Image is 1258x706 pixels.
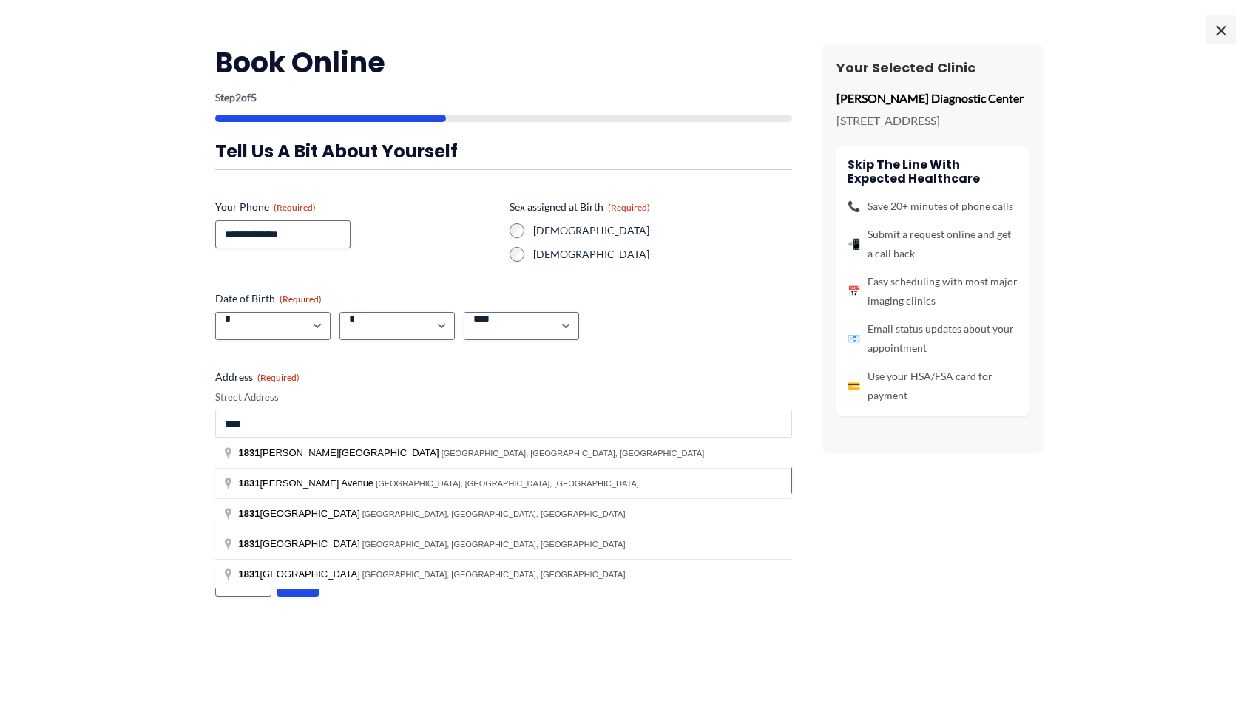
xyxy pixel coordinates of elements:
h3: Your Selected Clinic [836,59,1029,76]
p: Step of [215,92,792,103]
label: [DEMOGRAPHIC_DATA] [533,247,792,262]
span: 💳 [848,376,860,396]
label: Street Address [215,390,792,404]
span: [GEOGRAPHIC_DATA] [239,538,362,549]
p: [PERSON_NAME] Diagnostic Center [836,87,1029,109]
legend: Address [215,370,300,384]
h3: Tell us a bit about yourself [215,140,792,163]
label: Your Phone [215,200,498,214]
span: (Required) [608,202,650,213]
li: Save 20+ minutes of phone calls [848,197,1018,216]
span: 📅 [848,282,860,301]
legend: Date of Birth [215,291,322,306]
span: 📞 [848,197,860,216]
span: [GEOGRAPHIC_DATA], [GEOGRAPHIC_DATA], [GEOGRAPHIC_DATA] [362,570,626,579]
span: [GEOGRAPHIC_DATA], [GEOGRAPHIC_DATA], [GEOGRAPHIC_DATA] [362,540,626,549]
span: (Required) [274,202,316,213]
span: [GEOGRAPHIC_DATA] [239,568,362,580]
li: Use your HSA/FSA card for payment [848,367,1018,405]
span: [PERSON_NAME] Avenue [239,478,376,489]
label: [DEMOGRAPHIC_DATA] [533,223,792,238]
span: [GEOGRAPHIC_DATA], [GEOGRAPHIC_DATA], [GEOGRAPHIC_DATA] [376,479,639,488]
span: 📲 [848,234,860,254]
h2: Book Online [215,44,792,81]
li: Easy scheduling with most major imaging clinics [848,272,1018,310]
li: Email status updates about your appointment [848,319,1018,358]
span: 1831 [239,568,260,580]
span: (Required) [257,372,300,383]
span: × [1206,15,1236,44]
span: 1831 [239,538,260,549]
span: [GEOGRAPHIC_DATA], [GEOGRAPHIC_DATA], [GEOGRAPHIC_DATA] [362,509,626,518]
span: 1831 [239,508,260,519]
span: 1831 [239,478,260,489]
span: [GEOGRAPHIC_DATA] [239,508,362,519]
span: (Required) [280,293,322,305]
p: [STREET_ADDRESS] [836,109,1029,132]
span: 1831 [239,447,260,458]
span: [GEOGRAPHIC_DATA], [GEOGRAPHIC_DATA], [GEOGRAPHIC_DATA] [442,449,705,458]
legend: Sex assigned at Birth [510,200,650,214]
span: [PERSON_NAME][GEOGRAPHIC_DATA] [239,447,442,458]
span: 2 [235,91,241,103]
li: Submit a request online and get a call back [848,225,1018,263]
span: 5 [251,91,257,103]
span: 📧 [848,329,860,348]
h4: Skip the line with Expected Healthcare [848,157,1018,186]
